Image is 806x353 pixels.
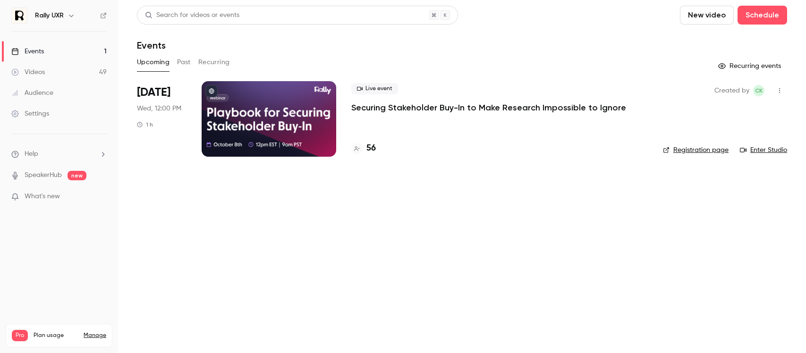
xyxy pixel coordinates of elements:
span: Help [25,149,38,159]
div: Audience [11,88,53,98]
div: 1 h [137,121,153,128]
button: Recurring events [714,59,787,74]
span: Wed, 12:00 PM [137,104,181,113]
div: Oct 8 Wed, 12:00 PM (America/New York) [137,81,187,157]
li: help-dropdown-opener [11,149,107,159]
span: Caroline Kearney [753,85,764,96]
iframe: Noticeable Trigger [95,193,107,201]
span: Live event [351,83,398,94]
span: What's new [25,192,60,202]
span: [DATE] [137,85,170,100]
span: CK [755,85,763,96]
a: SpeakerHub [25,170,62,180]
span: new [68,171,86,180]
a: Manage [84,332,106,339]
span: Pro [12,330,28,341]
h6: Rally UXR [35,11,64,20]
h1: Events [137,40,166,51]
button: Past [177,55,191,70]
span: Created by [714,85,749,96]
h4: 56 [366,142,376,155]
div: Settings [11,109,49,118]
a: Enter Studio [740,145,787,155]
button: New video [680,6,734,25]
button: Upcoming [137,55,170,70]
div: Videos [11,67,45,77]
a: Registration page [663,145,729,155]
img: Rally UXR [12,8,27,23]
button: Schedule [738,6,787,25]
a: Securing Stakeholder Buy-In to Make Research Impossible to Ignore [351,102,626,113]
span: Plan usage [34,332,78,339]
div: Events [11,47,44,56]
div: Search for videos or events [145,10,239,20]
button: Recurring [198,55,230,70]
a: 56 [351,142,376,155]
